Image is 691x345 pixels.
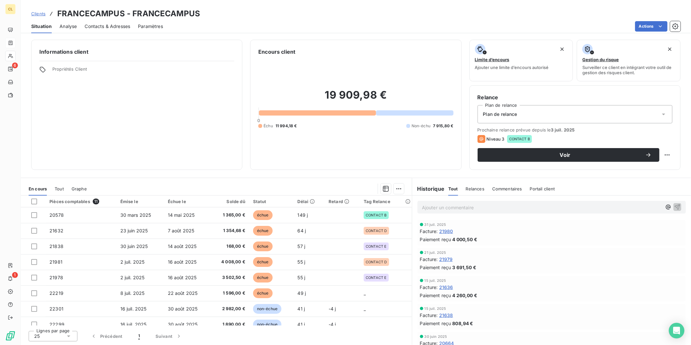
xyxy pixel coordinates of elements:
[253,210,273,220] span: échue
[466,186,484,191] span: Relances
[168,243,197,249] span: 14 août 2025
[52,66,234,76] span: Propriétés Client
[253,199,290,204] div: Statut
[257,118,260,123] span: 0
[120,322,147,327] span: 16 juil. 2025
[214,321,245,328] span: 1 890,00 €
[138,333,140,339] span: 1
[253,257,273,267] span: échue
[49,243,63,249] span: 21838
[453,292,478,299] span: 4 260,00 €
[329,322,336,327] span: -4 j
[420,292,451,299] span: Paiement reçu
[364,306,366,311] span: _
[93,199,99,204] span: 11
[264,123,273,129] span: Échu
[364,199,408,204] div: Tag Relance
[49,212,64,218] span: 20578
[478,127,672,132] span: Prochaine relance prévue depuis le
[485,152,645,158] span: Voir
[551,127,575,132] span: 3 juil. 2025
[31,10,46,17] a: Clients
[329,306,336,311] span: -4 j
[420,264,451,271] span: Paiement reçu
[120,212,151,218] span: 30 mars 2025
[298,290,306,296] span: 49 j
[31,11,46,16] span: Clients
[5,331,16,341] img: Logo LeanPay
[577,40,681,81] button: Gestion du risqueSurveiller ce client en intégrant votre outil de gestion des risques client.
[420,284,438,291] span: Facture :
[487,136,505,142] span: Niveau 3
[120,290,145,296] span: 8 juil. 2025
[120,306,147,311] span: 16 juil. 2025
[49,199,112,204] div: Pièces comptables
[214,228,245,234] span: 1 354,68 €
[530,186,555,191] span: Portail client
[635,21,668,32] button: Actions
[420,312,438,319] span: Facture :
[57,8,200,20] h3: FRANCECAMPUS - FRANCECAMPUS
[425,279,446,283] span: 15 juil. 2025
[214,274,245,281] span: 3 502,50 €
[492,186,522,191] span: Commentaires
[478,148,659,162] button: Voir
[168,275,197,280] span: 16 août 2025
[39,48,234,56] h6: Informations client
[329,199,356,204] div: Retard
[5,4,16,14] div: CL
[420,236,451,243] span: Paiement reçu
[72,186,87,191] span: Graphe
[425,223,446,227] span: 31 juil. 2025
[214,259,245,265] span: 4 008,00 €
[453,236,478,243] span: 4 000,50 €
[509,137,530,141] span: CONTACT B
[364,290,366,296] span: _
[453,320,473,327] span: 808,94 €
[49,322,64,327] span: 22299
[433,123,454,129] span: 7 915,80 €
[366,276,386,280] span: CONTACT E
[120,275,145,280] span: 2 juil. 2025
[168,290,198,296] span: 22 août 2025
[439,256,453,263] span: 21979
[439,312,453,319] span: 21638
[253,288,273,298] span: échue
[439,284,453,291] span: 21636
[253,241,273,251] span: échue
[448,186,458,191] span: Tout
[669,323,684,338] div: Open Intercom Messenger
[366,260,387,264] span: CONTACT D
[120,259,145,265] span: 2 juil. 2025
[214,199,245,204] div: Solde dû
[34,333,40,339] span: 25
[425,335,447,338] span: 30 juin 2025
[425,251,446,255] span: 21 juil. 2025
[214,243,245,250] span: 168,00 €
[478,93,672,101] h6: Relance
[168,199,206,204] div: Échue le
[130,329,148,343] button: 1
[420,256,438,263] span: Facture :
[49,306,63,311] span: 22301
[168,259,197,265] span: 16 août 2025
[298,212,308,218] span: 149 j
[483,111,517,117] span: Plan de relance
[298,322,305,327] span: 41 j
[469,40,573,81] button: Limite d’encoursAjouter une limite d’encours autorisé
[412,123,430,129] span: Non-échu
[475,65,549,70] span: Ajouter une limite d’encours autorisé
[475,57,509,62] span: Limite d’encours
[29,186,47,191] span: En cours
[253,320,281,329] span: non-échue
[85,23,130,30] span: Contacts & Adresses
[168,306,198,311] span: 30 août 2025
[12,62,18,68] span: 6
[298,228,306,233] span: 64 j
[168,212,195,218] span: 14 mai 2025
[420,228,438,235] span: Facture :
[168,322,198,327] span: 30 août 2025
[49,228,63,233] span: 21632
[298,306,305,311] span: 41 j
[366,244,386,248] span: CONTACT E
